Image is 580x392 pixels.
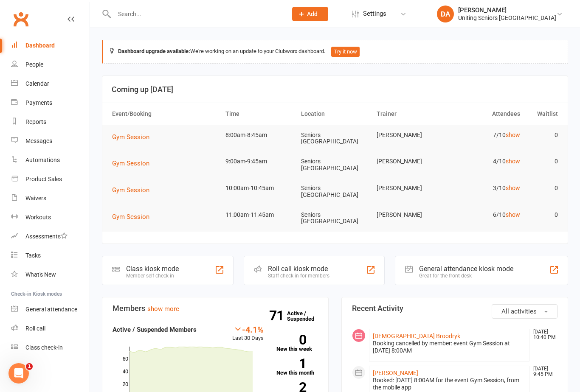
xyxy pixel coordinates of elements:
button: Add [292,7,328,21]
span: Settings [363,4,386,23]
div: Member self check-in [126,273,179,279]
div: Payments [25,99,52,106]
td: 9:00am-9:45am [222,151,297,171]
div: We're working on an update to your Clubworx dashboard. [102,40,568,64]
th: Location [297,103,373,125]
a: [DEMOGRAPHIC_DATA] Broodryk [373,333,460,339]
strong: 71 [269,309,287,322]
span: Gym Session [112,133,149,141]
a: Payments [11,93,90,112]
div: Tasks [25,252,41,259]
td: 11:00am-11:45am [222,205,297,225]
th: Waitlist [524,103,562,125]
button: Gym Session [112,185,155,195]
a: 0New this week [276,335,318,352]
th: Event/Booking [108,103,222,125]
a: What's New [11,265,90,284]
div: Great for the front desk [419,273,513,279]
td: 4/10 [448,151,524,171]
a: Reports [11,112,90,132]
div: General attendance [25,306,77,313]
td: [PERSON_NAME] [373,125,448,145]
span: Add [307,11,318,17]
div: Class kiosk mode [126,265,179,273]
td: [PERSON_NAME] [373,178,448,198]
div: Reports [25,118,46,125]
a: show [506,132,520,138]
td: Seniors [GEOGRAPHIC_DATA] [297,205,373,232]
div: Assessments [25,233,68,240]
td: 0 [524,178,562,198]
a: Automations [11,151,90,170]
td: Seniors [GEOGRAPHIC_DATA] [297,125,373,152]
a: General attendance kiosk mode [11,300,90,319]
a: People [11,55,90,74]
h3: Recent Activity [352,304,557,313]
a: Clubworx [10,8,31,30]
button: Gym Session [112,212,155,222]
a: Roll call [11,319,90,338]
a: Messages [11,132,90,151]
a: Class kiosk mode [11,338,90,357]
th: Trainer [373,103,448,125]
th: Attendees [448,103,524,125]
a: 71Active / Suspended [287,304,324,328]
a: 1New this month [276,358,318,375]
td: 8:00am-8:45am [222,125,297,145]
td: [PERSON_NAME] [373,205,448,225]
a: show [506,185,520,191]
div: Dashboard [25,42,55,49]
div: [PERSON_NAME] [458,6,556,14]
td: [PERSON_NAME] [373,151,448,171]
a: Dashboard [11,36,90,55]
div: Roll call kiosk mode [268,265,329,273]
div: Class check-in [25,344,63,351]
td: 0 [524,205,562,225]
td: Seniors [GEOGRAPHIC_DATA] [297,151,373,178]
div: -4.1% [232,325,264,334]
button: Gym Session [112,132,155,142]
div: Roll call [25,325,45,332]
td: 0 [524,125,562,145]
span: Gym Session [112,186,149,194]
strong: Dashboard upgrade available: [118,48,190,54]
div: Automations [25,157,60,163]
div: Uniting Seniors [GEOGRAPHIC_DATA] [458,14,556,22]
a: Tasks [11,246,90,265]
a: [PERSON_NAME] [373,370,418,376]
td: 3/10 [448,178,524,198]
iframe: Intercom live chat [8,363,29,384]
div: Booked: [DATE] 8:00AM for the event Gym Session, from the mobile app [373,377,526,391]
h3: Coming up [DATE] [112,85,558,94]
a: Assessments [11,227,90,246]
div: What's New [25,271,56,278]
span: All activities [501,308,537,315]
strong: 1 [276,357,306,370]
a: Product Sales [11,170,90,189]
div: General attendance kiosk mode [419,265,513,273]
button: Gym Session [112,158,155,168]
time: [DATE] 10:40 PM [529,329,557,340]
div: Messages [25,137,52,144]
button: All activities [492,304,557,319]
div: Calendar [25,80,49,87]
a: show [506,211,520,218]
td: 0 [524,151,562,171]
time: [DATE] 9:45 PM [529,366,557,377]
span: Gym Session [112,213,149,221]
div: Booking cancelled by member: event Gym Session at [DATE] 8:00AM [373,340,526,354]
td: Seniors [GEOGRAPHIC_DATA] [297,178,373,205]
th: Time [222,103,297,125]
div: Last 30 Days [232,325,264,343]
span: Gym Session [112,160,149,167]
td: 7/10 [448,125,524,145]
input: Search... [112,8,281,20]
a: show [506,158,520,165]
div: Workouts [25,214,51,221]
strong: 0 [276,333,306,346]
a: Workouts [11,208,90,227]
div: People [25,61,43,68]
div: Waivers [25,195,46,202]
span: 1 [26,363,33,370]
div: Product Sales [25,176,62,182]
